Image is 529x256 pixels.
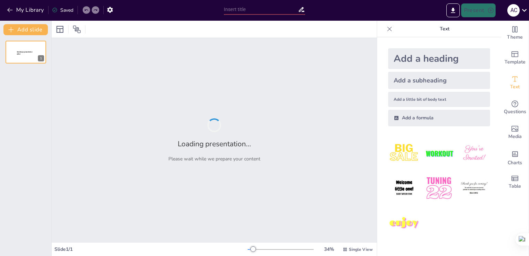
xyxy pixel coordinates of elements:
div: Add charts and graphs [501,145,529,170]
span: Media [508,133,522,140]
div: Add a little bit of body text [388,92,490,107]
div: Layout [54,24,65,35]
div: Add a table [501,170,529,195]
div: A C [507,4,520,17]
div: Saved [52,7,73,13]
div: Add a formula [388,110,490,126]
span: Single View [349,247,373,252]
div: 34 % [321,246,337,253]
div: Get real-time input from your audience [501,95,529,120]
p: Please wait while we prepare your content [168,156,260,162]
img: 1.jpeg [388,137,420,169]
div: Slide 1 / 1 [54,246,248,253]
div: 1 [6,41,46,63]
span: Charts [508,159,522,167]
span: Theme [507,33,523,41]
button: Present [461,3,496,17]
div: 1 [38,55,44,61]
img: 4.jpeg [388,172,420,204]
div: Add a heading [388,48,490,69]
img: 7.jpeg [388,207,420,239]
div: Change the overall theme [501,21,529,46]
img: 6.jpeg [458,172,490,204]
button: Add slide [3,24,48,35]
img: 2.jpeg [423,137,455,169]
button: Export to PowerPoint [446,3,460,17]
span: Template [505,58,526,66]
span: Table [509,183,521,190]
span: Questions [504,108,526,116]
div: Add text boxes [501,70,529,95]
p: Text [395,21,494,37]
div: Add images, graphics, shapes or video [501,120,529,145]
img: 3.jpeg [458,137,490,169]
input: Insert title [224,4,298,14]
h2: Loading presentation... [178,139,251,149]
img: 5.jpeg [423,172,455,204]
span: Sendsteps presentation editor [17,51,32,55]
span: Position [73,25,81,33]
button: My Library [5,4,47,16]
button: A C [507,3,520,17]
div: Add a subheading [388,72,490,89]
div: Add ready made slides [501,46,529,70]
span: Text [510,83,520,91]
